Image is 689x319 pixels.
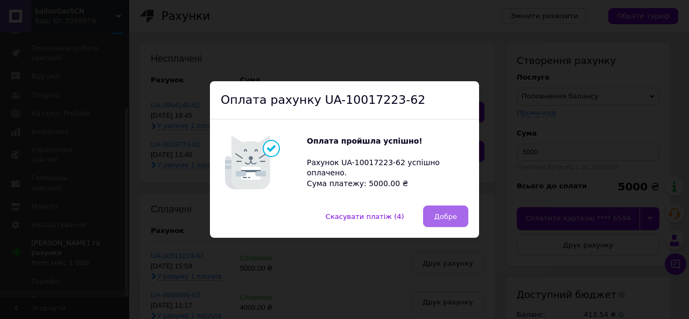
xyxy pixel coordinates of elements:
div: Оплата рахунку UA-10017223-62 [210,81,479,120]
span: Добре [434,212,457,221]
div: Рахунок UA-10017223-62 успішно оплачено. Сума платежу: 5000.00 ₴ [307,136,468,189]
b: Оплата пройшла успішно! [307,137,423,145]
button: Скасувати платіж (4) [314,205,416,227]
button: Добре [423,205,468,227]
span: Скасувати платіж (4) [326,212,404,221]
img: Котик говорить Оплата пройшла успішно! [221,130,307,195]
